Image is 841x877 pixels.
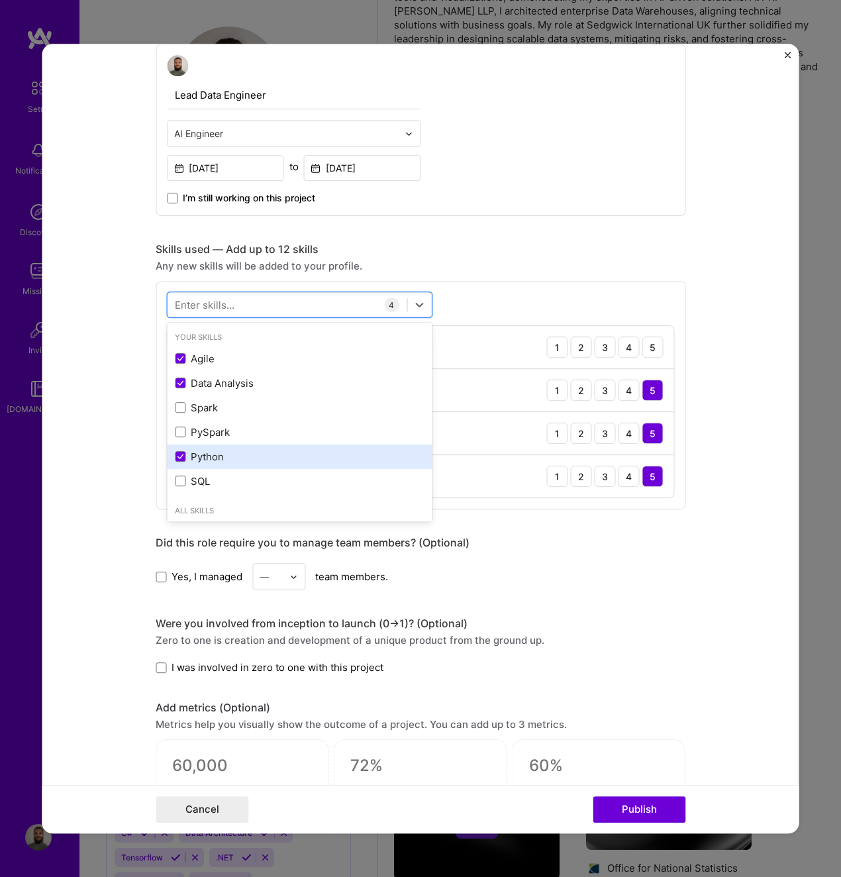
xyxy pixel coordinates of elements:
div: 3 [594,466,615,487]
button: Close [785,52,791,66]
div: 2 [570,336,591,358]
div: All Skills [167,504,432,518]
div: 2 [570,380,591,401]
div: 4 [384,297,399,312]
div: 3 [594,336,615,358]
input: Role Name [167,81,420,109]
div: Did this role require you to manage team members? (Optional) [156,536,685,550]
div: 1 [546,380,568,401]
div: 4 [618,380,639,401]
div: 2 [570,423,591,444]
div: Spark [175,401,424,415]
div: 1 [546,336,568,358]
button: Cancel [156,796,248,823]
div: 5 [642,336,663,358]
div: Zero to one is creation and development of a unique product from the ground up. [156,633,685,647]
div: 3 [594,423,615,444]
div: 1 [546,423,568,444]
div: Skills used — Add up to 12 skills [156,242,685,256]
div: to [289,160,299,174]
div: Were you involved from inception to launch (0 -> 1)? (Optional) [156,617,685,631]
div: SQL [175,474,424,488]
div: Add metrics (Optional) [156,701,685,715]
input: Date [304,155,421,181]
div: 3 [594,380,615,401]
img: drop icon [289,573,297,581]
div: 5 [642,466,663,487]
div: — [260,570,269,584]
span: I’m still working on this project [183,191,315,205]
div: PySpark [175,425,424,439]
div: Your Skills [167,331,432,344]
div: Metrics help you visually show the outcome of a project. You can add up to 3 metrics. [156,718,685,732]
span: Yes, I managed [172,570,242,584]
div: Data Analysis [175,376,424,390]
input: Date [167,155,284,181]
span: I was involved in zero to one with this project [172,660,383,674]
div: 4 [618,423,639,444]
div: Any new skills will be added to your profile. [156,259,685,273]
div: Enter skills... [175,298,234,312]
div: Python [175,450,424,464]
div: team members. [156,563,685,590]
button: Publish [593,796,685,823]
div: 2 [570,466,591,487]
div: 4 [618,336,639,358]
div: Agile [175,352,424,366]
img: drop icon [405,130,413,138]
div: 4 [618,466,639,487]
div: 5 [642,423,663,444]
div: 1 [546,466,568,487]
div: 5 [642,380,663,401]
